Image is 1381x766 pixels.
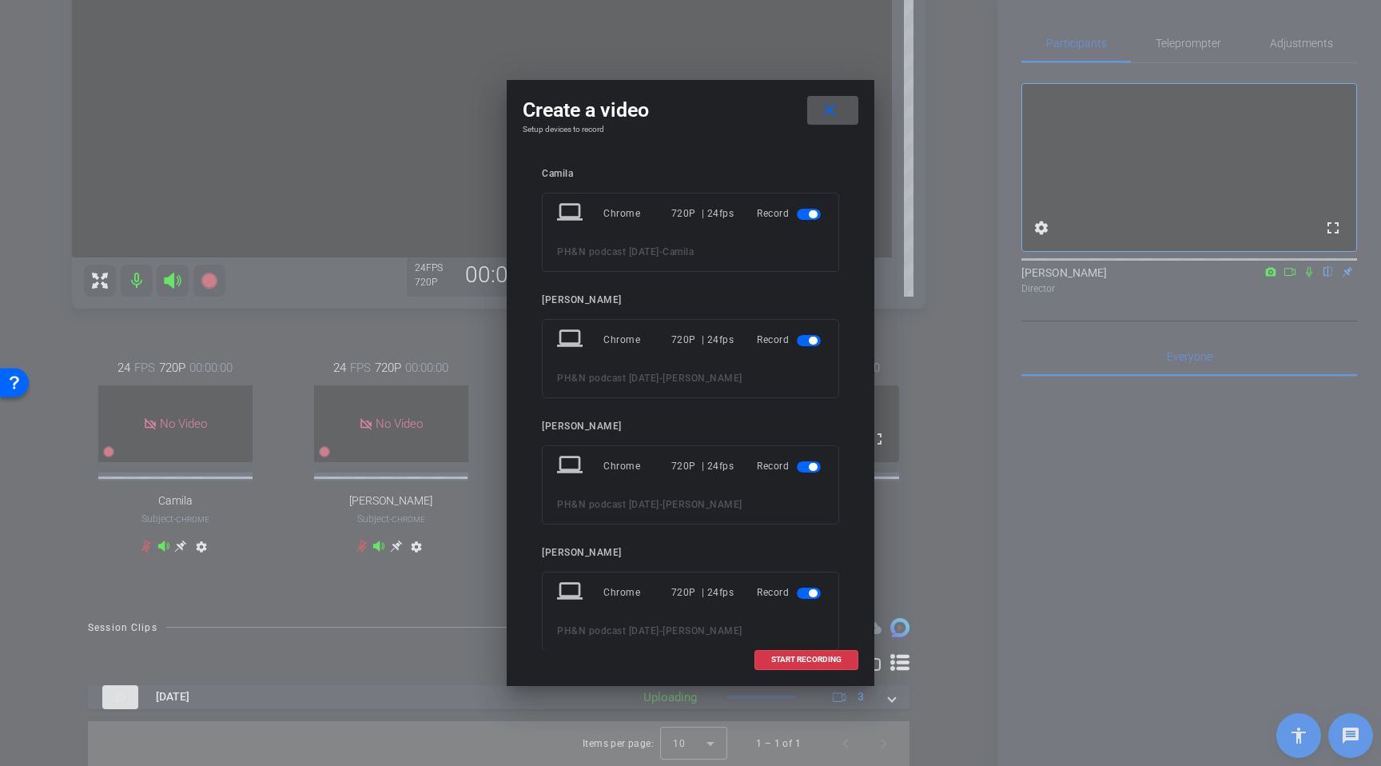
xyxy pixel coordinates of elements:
[542,547,839,559] div: [PERSON_NAME]
[603,452,671,481] div: Chrome
[671,199,734,228] div: 720P | 24fps
[603,199,671,228] div: Chrome
[659,246,663,257] span: -
[523,96,858,125] div: Create a video
[603,578,671,607] div: Chrome
[671,325,734,354] div: 720P | 24fps
[557,625,659,636] span: PH&N podcast [DATE]
[659,373,663,384] span: -
[542,421,839,433] div: [PERSON_NAME]
[771,656,842,664] span: START RECORDING
[603,325,671,354] div: Chrome
[820,101,840,121] mat-icon: close
[663,373,742,384] span: [PERSON_NAME]
[557,199,586,228] mat-icon: laptop
[663,625,742,636] span: [PERSON_NAME]
[523,125,858,134] h4: Setup devices to record
[757,325,824,354] div: Record
[663,499,742,510] span: [PERSON_NAME]
[557,578,586,607] mat-icon: laptop
[671,452,734,481] div: 720P | 24fps
[557,246,659,257] span: PH&N podcast [DATE]
[757,452,824,481] div: Record
[757,199,824,228] div: Record
[557,373,659,384] span: PH&N podcast [DATE]
[659,625,663,636] span: -
[557,452,586,481] mat-icon: laptop
[659,499,663,510] span: -
[754,650,858,670] button: START RECORDING
[557,325,586,354] mat-icon: laptop
[671,578,734,607] div: 720P | 24fps
[663,246,694,257] span: Camila
[557,499,659,510] span: PH&N podcast [DATE]
[757,578,824,607] div: Record
[542,168,839,180] div: Camila
[542,294,839,306] div: [PERSON_NAME]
